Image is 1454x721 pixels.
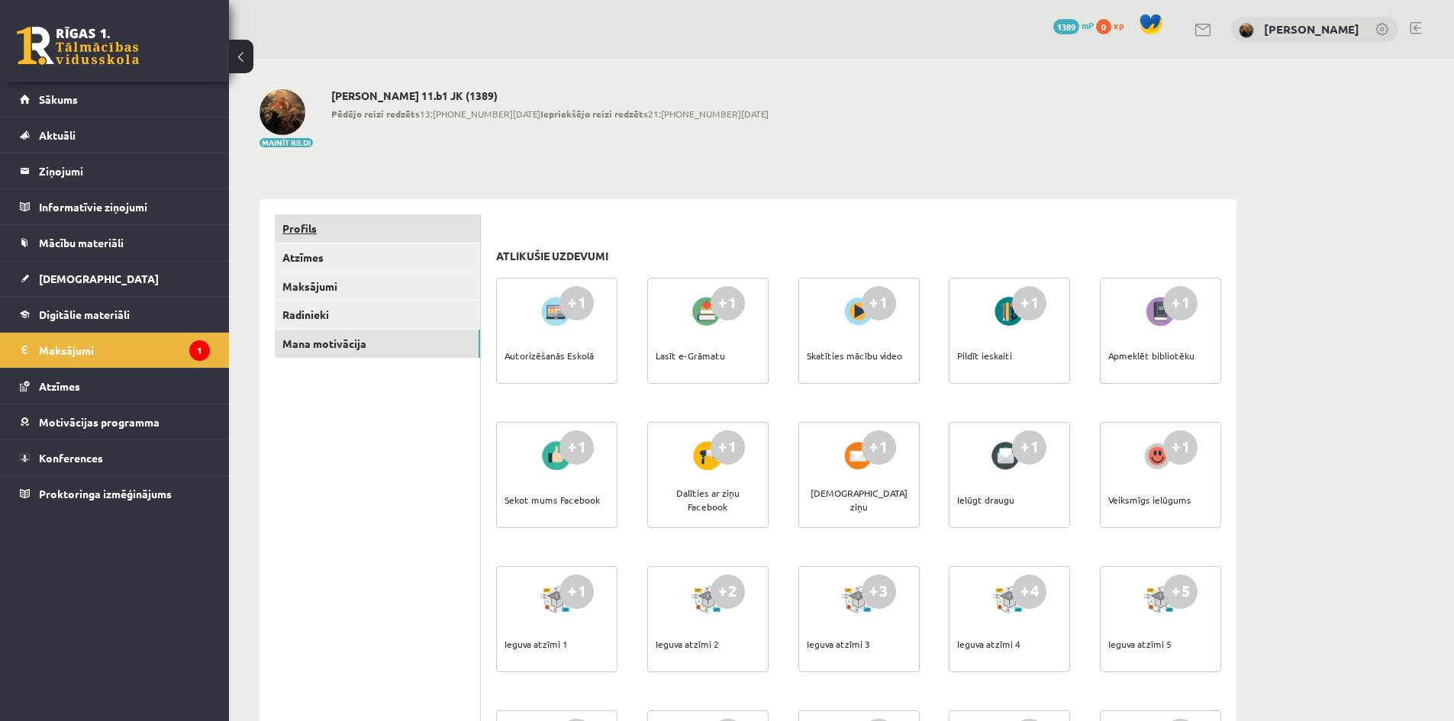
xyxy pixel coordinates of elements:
div: Ieguva atzīmi 4 [957,617,1020,671]
span: Digitālie materiāli [39,307,130,321]
h2: [PERSON_NAME] 11.b1 JK (1389) [331,89,769,102]
a: Informatīvie ziņojumi [20,189,210,224]
legend: Informatīvie ziņojumi [39,189,210,224]
a: Radinieki [275,301,480,329]
a: Aktuāli [20,117,210,153]
div: +1 [1163,430,1198,465]
div: Ielūgt draugu [957,473,1014,526]
b: Pēdējo reizi redzēts [331,108,420,120]
a: Maksājumi1 [20,333,210,368]
div: Ieguva atzīmi 5 [1108,617,1172,671]
a: Konferences [20,440,210,475]
img: Pēteris Anatolijs Drazlovskis [260,89,305,135]
div: +1 [1163,286,1198,320]
span: xp [1114,19,1124,31]
a: 0 xp [1096,19,1131,31]
span: Konferences [39,451,103,465]
span: [DEMOGRAPHIC_DATA] [39,272,159,285]
div: Ieguva atzīmi 3 [807,617,870,671]
a: Mana motivācija [275,330,480,358]
div: Veiksmīgs ielūgums [1108,473,1191,526]
legend: Ziņojumi [39,153,210,188]
div: Ieguva atzīmi 1 [505,617,568,671]
a: Proktoringa izmēģinājums [20,476,210,511]
div: Sekot mums Facebook [505,473,600,526]
div: +1 [862,286,896,320]
div: +1 [711,286,745,320]
b: Iepriekšējo reizi redzēts [540,108,648,120]
span: Motivācijas programma [39,415,160,429]
span: mP [1082,19,1094,31]
span: 0 [1096,19,1111,34]
div: +1 [1012,430,1046,465]
a: Rīgas 1. Tālmācības vidusskola [17,27,139,65]
div: Lasīt e-Grāmatu [656,329,725,382]
span: Aktuāli [39,128,76,142]
a: Motivācijas programma [20,404,210,439]
a: Digitālie materiāli [20,297,210,332]
div: +1 [862,430,896,465]
div: [DEMOGRAPHIC_DATA] ziņu [807,473,911,526]
a: [DEMOGRAPHIC_DATA] [20,261,210,296]
span: Atzīmes [39,379,80,393]
div: +1 [559,575,594,609]
span: Sākums [39,92,78,106]
a: Maksājumi [275,272,480,301]
img: Pēteris Anatolijs Drazlovskis [1239,23,1254,38]
span: Mācību materiāli [39,236,124,249]
a: Profils [275,214,480,243]
a: Ziņojumi [20,153,210,188]
legend: Maksājumi [39,333,210,368]
div: +5 [1163,575,1198,609]
div: Apmeklēt bibliotēku [1108,329,1194,382]
div: +1 [559,286,594,320]
a: Mācību materiāli [20,225,210,260]
div: +1 [1012,286,1046,320]
i: 1 [189,340,210,361]
a: [PERSON_NAME] [1264,21,1359,37]
span: 13:[PHONE_NUMBER][DATE] 21:[PHONE_NUMBER][DATE] [331,107,769,121]
h3: Atlikušie uzdevumi [496,249,608,262]
div: Dalīties ar ziņu Facebook [656,473,760,526]
button: Mainīt bildi [260,138,313,147]
div: Ieguva atzīmi 2 [656,617,719,671]
div: Autorizēšanās Eskolā [505,329,594,382]
div: +1 [559,430,594,465]
a: Atzīmes [20,369,210,404]
span: 1389 [1053,19,1079,34]
a: 1389 mP [1053,19,1094,31]
div: +3 [862,575,896,609]
div: Pildīt ieskaiti [957,329,1012,382]
a: +1 Autorizēšanās Eskolā [496,278,617,384]
span: Proktoringa izmēģinājums [39,487,172,501]
div: +4 [1012,575,1046,609]
a: Sākums [20,82,210,117]
div: +2 [711,575,745,609]
a: Atzīmes [275,243,480,272]
div: +1 [711,430,745,465]
div: Skatīties mācību video [807,329,902,382]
